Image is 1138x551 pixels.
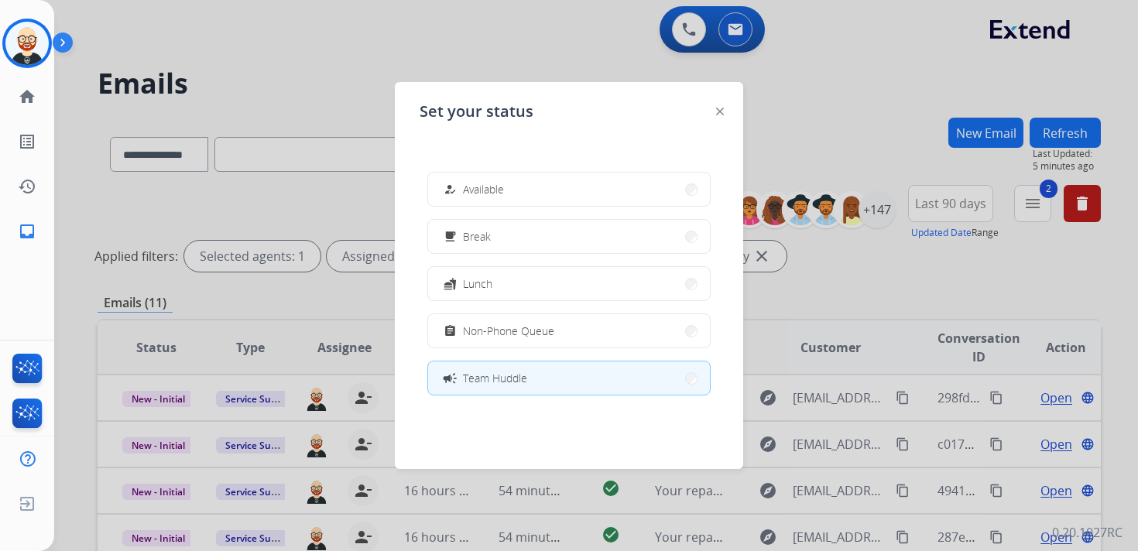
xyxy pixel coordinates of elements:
[444,324,457,337] mat-icon: assignment
[463,275,492,292] span: Lunch
[444,230,457,243] mat-icon: free_breakfast
[444,277,457,290] mat-icon: fastfood
[428,220,710,253] button: Break
[463,181,504,197] span: Available
[428,173,710,206] button: Available
[428,267,710,300] button: Lunch
[428,361,710,395] button: Team Huddle
[463,323,554,339] span: Non-Phone Queue
[18,87,36,106] mat-icon: home
[463,370,527,386] span: Team Huddle
[1052,523,1123,542] p: 0.20.1027RC
[428,314,710,347] button: Non-Phone Queue
[420,101,533,122] span: Set your status
[716,108,724,115] img: close-button
[18,177,36,196] mat-icon: history
[18,132,36,151] mat-icon: list_alt
[18,222,36,241] mat-icon: inbox
[444,183,457,196] mat-icon: how_to_reg
[463,228,491,245] span: Break
[5,22,49,65] img: avatar
[442,370,458,385] mat-icon: campaign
